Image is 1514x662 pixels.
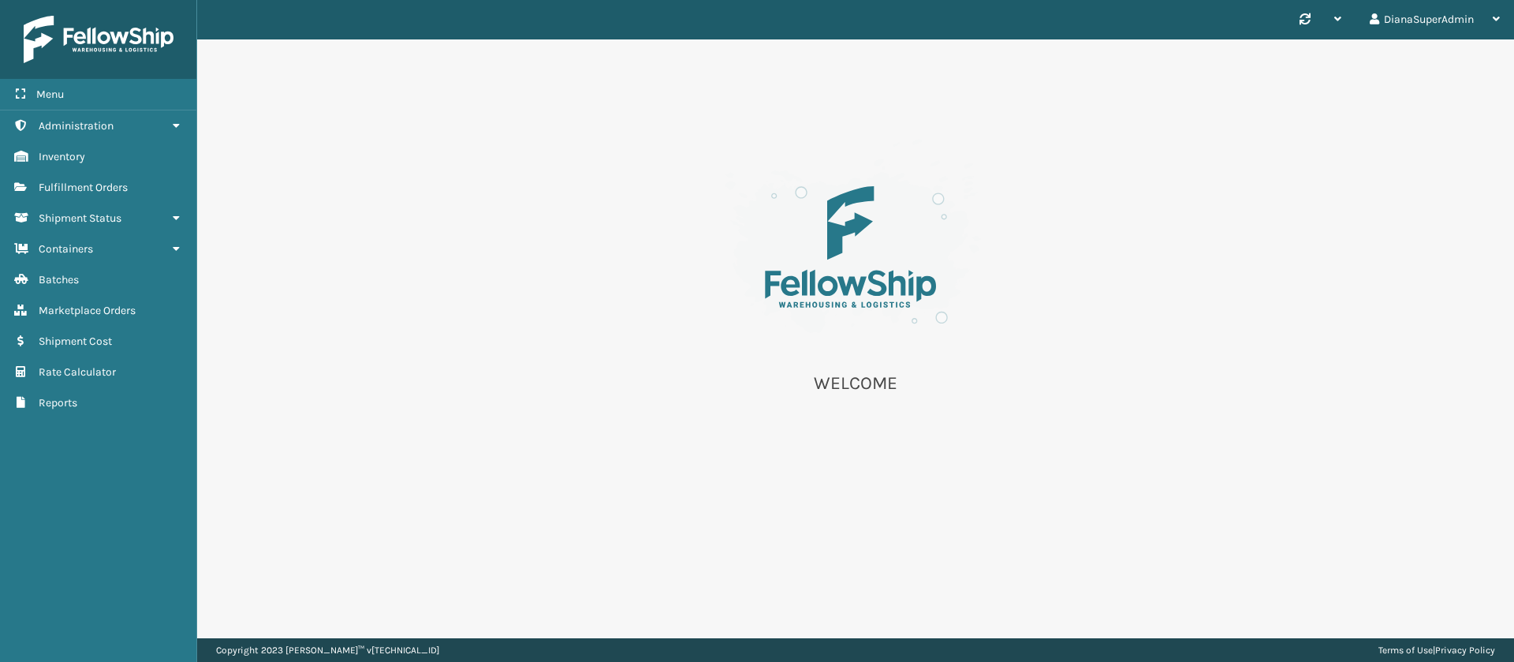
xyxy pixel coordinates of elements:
a: Privacy Policy [1435,645,1495,656]
img: es-welcome.8eb42ee4.svg [698,134,1013,353]
span: Rate Calculator [39,365,116,379]
img: logo [24,16,173,63]
p: WELCOME [698,372,1013,395]
div: | [1378,638,1495,662]
span: Inventory [39,150,85,163]
span: Administration [39,119,114,133]
p: Copyright 2023 [PERSON_NAME]™ v [TECHNICAL_ID] [216,638,439,662]
span: Shipment Status [39,211,121,225]
span: Reports [39,396,77,410]
span: Fulfillment Orders [39,181,128,194]
span: Containers [39,242,93,256]
span: Shipment Cost [39,335,112,348]
a: Terms of Use [1378,645,1433,656]
span: Menu [36,88,64,101]
span: Batches [39,273,79,286]
span: Marketplace Orders [39,304,136,317]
